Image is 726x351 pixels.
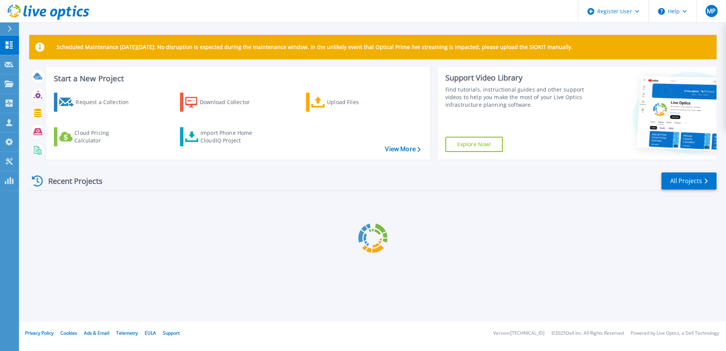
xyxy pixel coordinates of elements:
[327,95,388,110] div: Upload Files
[84,330,109,336] a: Ads & Email
[661,172,717,190] a: All Projects
[54,74,420,83] h3: Start a New Project
[306,93,391,112] a: Upload Files
[57,44,573,50] p: Scheduled Maintenance [DATE][DATE]: No disruption is expected during the maintenance window. In t...
[445,73,587,83] div: Support Video Library
[200,129,260,144] div: Import Phone Home CloudIQ Project
[25,330,54,336] a: Privacy Policy
[445,137,503,152] a: Explore Now!
[116,330,138,336] a: Telemetry
[163,330,180,336] a: Support
[74,129,135,144] div: Cloud Pricing Calculator
[180,93,265,112] a: Download Collector
[54,93,139,112] a: Request a Collection
[54,127,139,146] a: Cloud Pricing Calculator
[29,172,113,190] div: Recent Projects
[385,145,420,153] a: View More
[445,86,587,109] div: Find tutorials, instructional guides and other support videos to help you make the most of your L...
[60,330,77,336] a: Cookies
[707,8,716,14] span: MP
[493,331,544,336] li: Version: [TECHNICAL_ID]
[76,95,136,110] div: Request a Collection
[551,331,624,336] li: © 2025 Dell Inc. All Rights Reserved
[145,330,156,336] a: EULA
[200,95,260,110] div: Download Collector
[631,331,719,336] li: Powered by Live Optics, a Dell Technology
